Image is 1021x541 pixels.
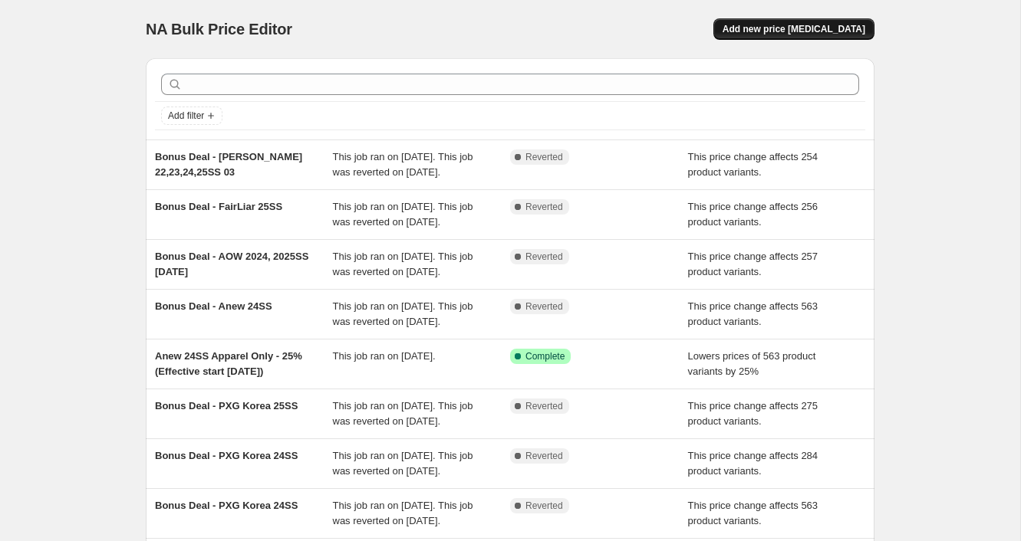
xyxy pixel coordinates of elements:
span: Reverted [525,500,563,512]
span: This price change affects 275 product variants. [688,400,818,427]
span: This job ran on [DATE]. This job was reverted on [DATE]. [333,251,473,277]
span: Reverted [525,201,563,213]
span: Complete [525,350,565,362]
span: Bonus Deal - PXG Korea 25SS [155,400,298,411]
span: This price change affects 257 product variants. [688,251,818,277]
span: Bonus Deal - AOW 2024, 2025SS [DATE] [155,251,308,277]
span: This job ran on [DATE]. This job was reverted on [DATE]. [333,500,473,526]
span: Bonus Deal - PXG Korea 24SS [155,450,298,461]
span: This price change affects 256 product variants. [688,201,818,228]
span: This price change affects 284 product variants. [688,450,818,477]
span: Reverted [525,151,563,163]
span: This job ran on [DATE]. This job was reverted on [DATE]. [333,450,473,477]
span: Bonus Deal - PXG Korea 24SS [155,500,298,511]
button: Add new price [MEDICAL_DATA] [713,18,874,40]
span: Reverted [525,300,563,313]
span: This price change affects 563 product variants. [688,500,818,526]
span: Anew 24SS Apparel Only - 25% (Effective start [DATE]) [155,350,302,377]
span: This job ran on [DATE]. [333,350,436,362]
button: Add filter [161,107,222,125]
span: This job ran on [DATE]. This job was reverted on [DATE]. [333,400,473,427]
span: Reverted [525,251,563,263]
span: This job ran on [DATE]. This job was reverted on [DATE]. [333,201,473,228]
span: This price change affects 254 product variants. [688,151,818,178]
span: Bonus Deal - [PERSON_NAME] 22,23,24,25SS 03 [155,151,302,178]
span: Reverted [525,450,563,462]
span: This job ran on [DATE]. This job was reverted on [DATE]. [333,151,473,178]
span: Lowers prices of 563 product variants by 25% [688,350,816,377]
span: Bonus Deal - Anew 24SS [155,300,272,312]
span: Bonus Deal - FairLiar 25SS [155,201,282,212]
span: This price change affects 563 product variants. [688,300,818,327]
span: Reverted [525,400,563,412]
span: This job ran on [DATE]. This job was reverted on [DATE]. [333,300,473,327]
span: Add filter [168,110,204,122]
span: Add new price [MEDICAL_DATA] [723,23,865,35]
span: NA Bulk Price Editor [146,21,292,38]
